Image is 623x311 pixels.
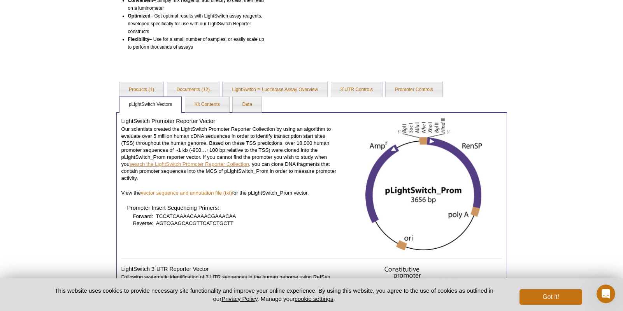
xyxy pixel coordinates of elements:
[519,289,582,305] button: Got it!
[130,161,249,167] a: search the LightSwitch Promoter Reporter Collection
[221,295,257,302] a: Privacy Policy
[386,82,442,98] a: Promoter Controls
[119,82,163,98] a: Products (1)
[141,190,232,196] a: vector sequence and annotation file (txt)
[185,97,229,112] a: Kit Contents
[121,118,340,125] h4: LightSwitch Promoter Reporter Vector
[128,13,151,19] b: Optimized
[365,118,482,250] img: pLightSwitch_Prom vector diagram
[128,12,265,35] li: – Get optimal results with LightSwitch assay reagents, developed specifically for use with our Li...
[127,204,340,211] h4: Promoter Insert Sequencing Primers:
[295,295,333,302] button: cookie settings
[597,285,615,303] iframe: Intercom live chat
[121,265,340,272] h4: LightSwitch 3´UTR Reporter Vector
[121,190,340,197] p: View the for the pLightSwitch_Prom vector.
[233,97,261,112] a: Data
[121,126,340,182] p: Our scientists created the LightSwitch Promoter Reporter Collection by using an algorithm to eval...
[41,286,507,303] p: This website uses cookies to provide necessary site functionality and improve your online experie...
[119,97,181,112] a: pLightSwitch Vectors
[128,35,265,51] li: – Use for a small number of samples, or easily scale up to perform thousands of assays
[128,37,149,42] b: Flexibility
[331,82,382,98] a: 3´UTR Controls
[133,213,340,227] p: Forward: TCCATCAAAACAAAACGAAACAA Reverse: AGTCGAGCACGTTCATCTGCTT
[223,82,327,98] a: LightSwitch™ Luciferase Assay Overview
[167,82,219,98] a: Documents (12)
